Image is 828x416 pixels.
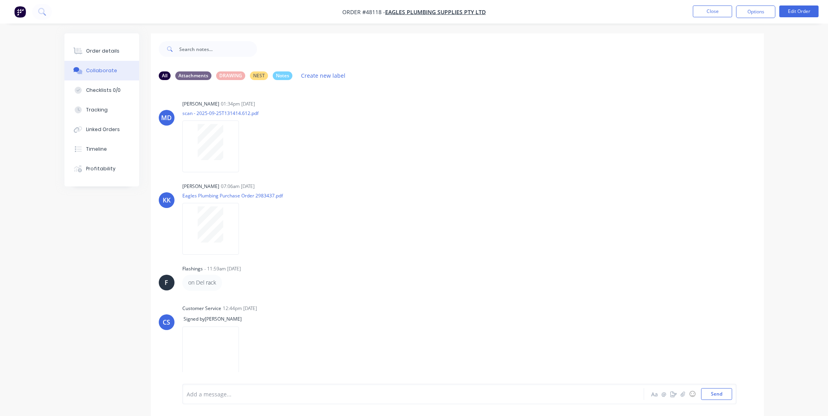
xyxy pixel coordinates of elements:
[204,265,241,272] div: - 11:59am [DATE]
[701,388,732,400] button: Send
[273,71,292,80] div: Notes
[650,389,659,399] button: Aa
[64,139,139,159] button: Timeline
[221,183,255,190] div: 07:06am [DATE]
[159,71,171,80] div: All
[188,279,216,286] p: on Del rack
[64,41,139,61] button: Order details
[688,389,697,399] button: ☺
[86,165,116,172] div: Profitability
[182,192,283,199] p: Eagles Plumbing Purchase Order 2983437.pdf
[86,87,121,94] div: Checklists 0/0
[182,183,219,190] div: [PERSON_NAME]
[659,389,669,399] button: @
[64,61,139,80] button: Collaborate
[182,100,219,108] div: [PERSON_NAME]
[221,100,255,108] div: 01:34pm [DATE]
[86,47,119,55] div: Order details
[86,67,117,74] div: Collaborate
[182,265,203,272] div: Flashings
[342,8,385,16] span: Order #48118 -
[216,71,245,80] div: DRAWING
[179,41,257,57] input: Search notes...
[223,305,257,312] div: 12:44pm [DATE]
[64,159,139,179] button: Profitability
[14,6,26,18] img: Factory
[736,5,775,18] button: Options
[693,5,732,17] button: Close
[182,110,259,117] p: scan - 2025-09-25T131414.612.pdf
[86,126,120,133] div: Linked Orders
[86,106,108,113] div: Tracking
[175,71,211,80] div: Attachments
[64,120,139,139] button: Linked Orders
[297,70,350,81] button: Create new label
[64,80,139,100] button: Checklists 0/0
[64,100,139,120] button: Tracking
[86,146,107,153] div: Timeline
[182,305,221,312] div: Customer Service
[163,317,170,327] div: CS
[165,278,168,287] div: F
[779,5,819,17] button: Edit Order
[385,8,486,16] a: EAGLES PLUMBING SUPPLIES PTY LTD
[182,316,243,322] span: Signed by [PERSON_NAME]
[161,113,172,122] div: MD
[163,195,171,205] div: KK
[250,71,268,80] div: NEST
